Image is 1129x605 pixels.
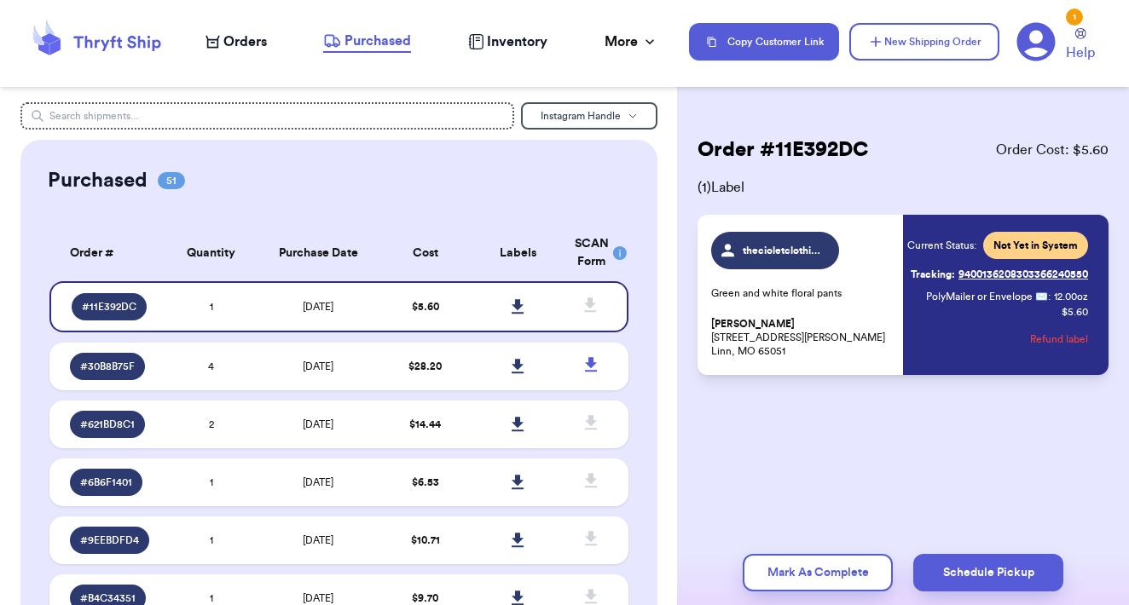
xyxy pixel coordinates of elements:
[911,261,1088,288] a: Tracking:9400136208303366240550
[468,32,547,52] a: Inventory
[303,593,333,603] span: [DATE]
[49,225,165,281] th: Order #
[1030,320,1088,358] button: Refund label
[412,477,439,487] span: $ 6.53
[698,136,869,164] h2: Order # 11E392DC
[223,32,267,52] span: Orders
[575,235,608,271] div: SCAN Form
[48,167,148,194] h2: Purchased
[323,31,411,53] a: Purchased
[472,225,564,281] th: Labels
[80,475,132,489] span: # 6B6F1401
[1054,290,1088,303] span: 12.00 oz
[258,225,379,281] th: Purchase Date
[408,361,442,372] span: $ 28.20
[303,535,333,545] span: [DATE]
[158,172,185,189] span: 51
[711,318,795,331] span: [PERSON_NAME]
[80,418,135,431] span: # 621BD8C1
[711,286,893,300] p: Green and white floral pants
[82,300,136,314] span: # 11E392DC
[344,31,411,51] span: Purchased
[911,268,955,281] span: Tracking:
[303,477,333,487] span: [DATE]
[1062,305,1088,319] p: $ 5.60
[541,111,621,121] span: Instagram Handle
[409,419,441,429] span: $ 14.44
[20,102,514,130] input: Search shipments...
[80,591,136,605] span: # B4C34351
[1016,22,1056,61] a: 1
[913,554,1063,591] button: Schedule Pickup
[907,239,976,252] span: Current Status:
[698,177,1109,198] span: ( 1 ) Label
[743,244,824,257] span: thecioletclothingshop
[303,302,333,312] span: [DATE]
[849,23,999,60] button: New Shipping Order
[487,32,547,52] span: Inventory
[209,419,214,429] span: 2
[1048,290,1051,303] span: :
[993,239,1078,252] span: Not Yet in System
[605,32,658,52] div: More
[996,140,1109,160] span: Order Cost: $ 5.60
[165,225,258,281] th: Quantity
[303,419,333,429] span: [DATE]
[411,535,440,545] span: $ 10.71
[80,360,135,373] span: # 30B8B75F
[1066,43,1095,63] span: Help
[210,535,213,545] span: 1
[206,32,267,52] a: Orders
[521,102,657,130] button: Instagram Handle
[80,533,139,547] span: # 9EEBDFD4
[412,593,438,603] span: $ 9.70
[711,317,893,358] p: [STREET_ADDRESS][PERSON_NAME] Linn, MO 65051
[1066,28,1095,63] a: Help
[210,593,213,603] span: 1
[303,361,333,372] span: [DATE]
[208,361,214,372] span: 4
[412,302,439,312] span: $ 5.60
[1066,9,1083,26] div: 1
[210,477,213,487] span: 1
[689,23,839,60] button: Copy Customer Link
[743,554,893,591] button: Mark As Complete
[926,291,1048,302] span: PolyMailer or Envelope ✉️
[210,302,213,312] span: 1
[379,225,472,281] th: Cost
